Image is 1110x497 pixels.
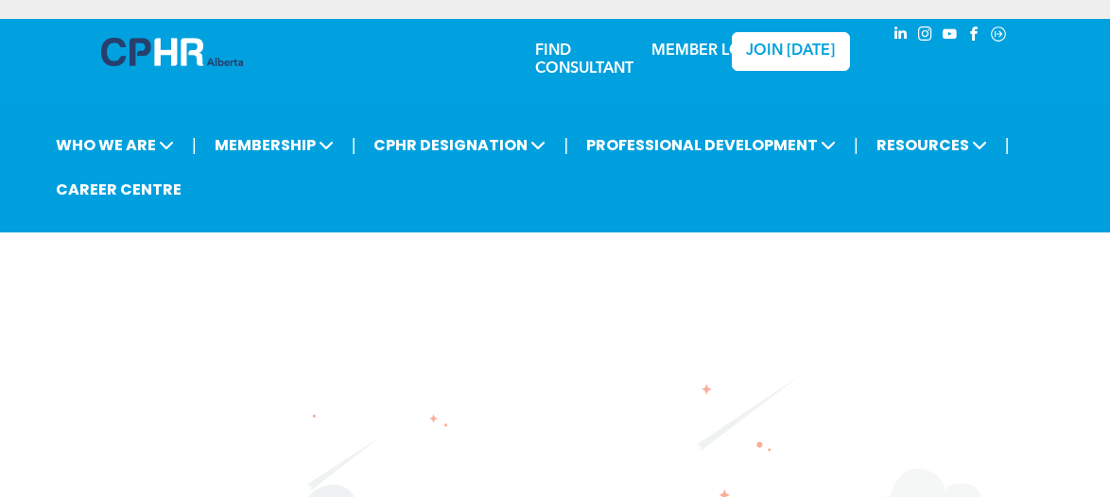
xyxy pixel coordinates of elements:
[1005,126,1010,164] li: |
[963,24,984,49] a: facebook
[988,24,1009,49] a: Social network
[352,126,356,164] li: |
[871,128,993,163] span: RESOURCES
[50,172,187,207] a: CAREER CENTRE
[939,24,960,49] a: youtube
[564,126,568,164] li: |
[746,43,835,60] span: JOIN [DATE]
[651,43,770,59] a: MEMBER LOGIN
[890,24,911,49] a: linkedin
[581,128,841,163] span: PROFESSIONAL DEVELOPMENT
[732,32,850,71] a: JOIN [DATE]
[209,128,339,163] span: MEMBERSHIP
[368,128,551,163] span: CPHR DESIGNATION
[535,43,633,77] a: FIND CONSULTANT
[50,128,180,163] span: WHO WE ARE
[101,38,243,66] img: A blue and white logo for cp alberta
[192,126,197,164] li: |
[914,24,935,49] a: instagram
[854,126,859,164] li: |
